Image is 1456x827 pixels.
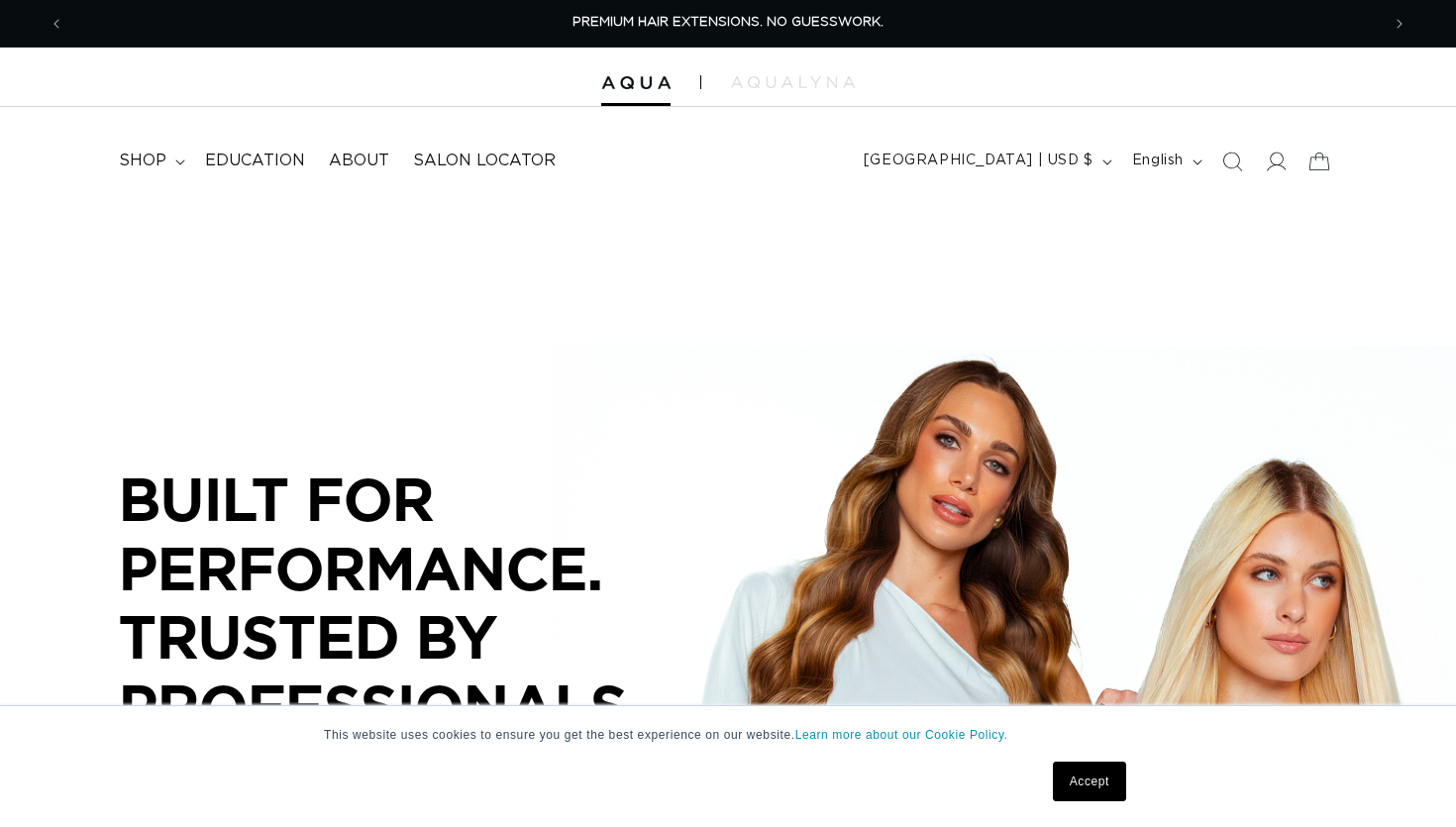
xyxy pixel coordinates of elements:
[864,151,1093,171] span: [GEOGRAPHIC_DATA] | USD $
[413,151,556,171] span: Salon Locator
[601,76,671,90] img: Aqua Hair Extensions
[1120,143,1210,180] button: English
[329,151,389,171] span: About
[317,139,401,183] a: About
[205,151,305,171] span: Education
[1378,5,1421,43] button: Next announcement
[119,151,166,171] span: shop
[1132,151,1184,171] span: English
[193,139,317,183] a: Education
[107,139,193,183] summary: shop
[795,728,1008,742] a: Learn more about our Cookie Policy.
[852,143,1120,180] button: [GEOGRAPHIC_DATA] | USD $
[324,726,1132,744] p: This website uses cookies to ensure you get the best experience on our website.
[401,139,568,183] a: Salon Locator
[572,16,884,29] span: PREMIUM HAIR EXTENSIONS. NO GUESSWORK.
[119,465,713,740] p: BUILT FOR PERFORMANCE. TRUSTED BY PROFESSIONALS.
[1053,762,1126,801] a: Accept
[35,5,78,43] button: Previous announcement
[1210,140,1254,183] summary: Search
[731,76,855,88] img: aqualyna.com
